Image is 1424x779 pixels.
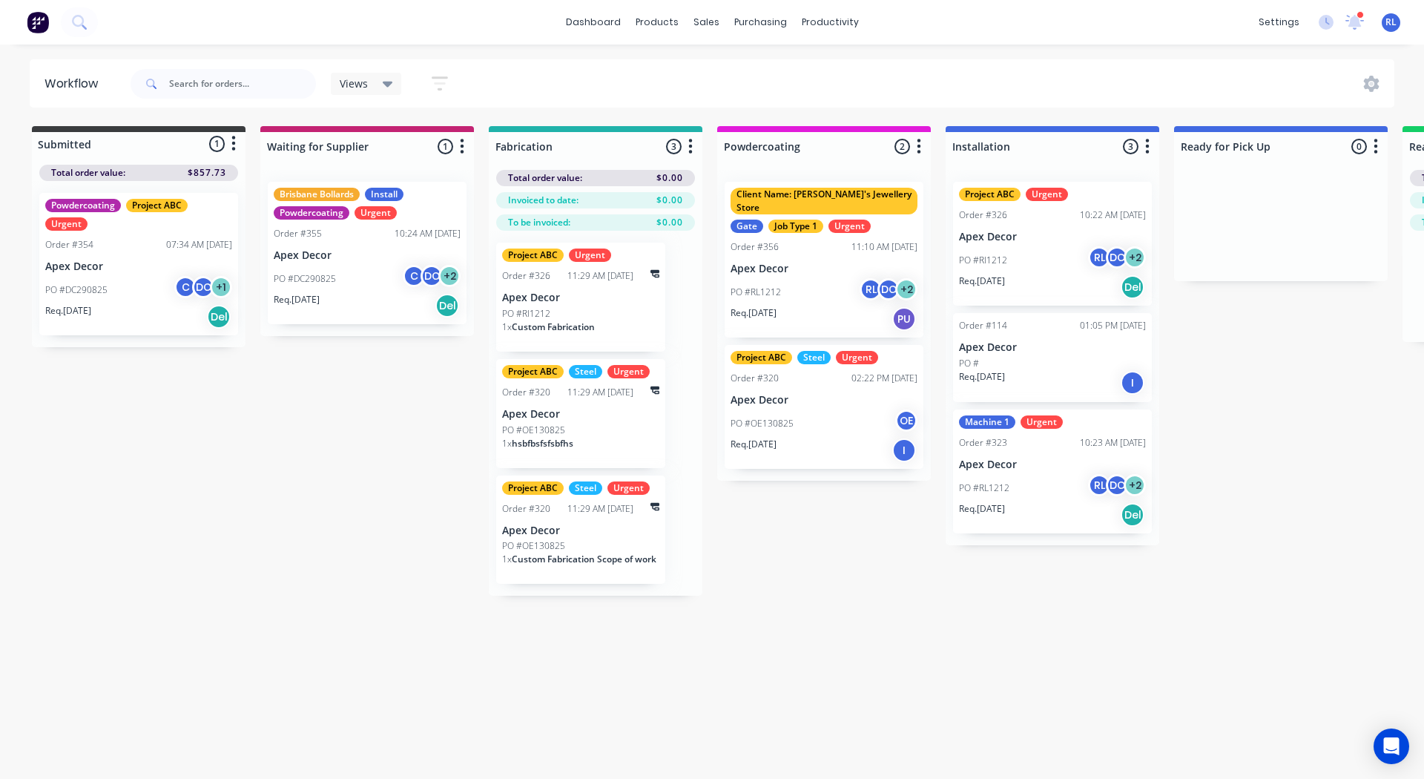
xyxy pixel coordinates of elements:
span: $0.00 [656,194,683,207]
div: I [1121,371,1144,395]
div: Order #355 [274,227,322,240]
span: $857.73 [188,166,226,180]
div: Project ABCUrgentOrder #32611:29 AM [DATE]Apex DecorPO #Rl12121xCustom Fabrication [496,243,665,352]
p: Apex Decor [731,263,917,275]
div: OE [895,410,917,432]
div: Urgent [607,365,650,378]
p: PO #OE130825 [502,424,565,437]
div: Order #320 [502,502,550,516]
div: Urgent [1026,188,1068,201]
p: PO #DC290825 [274,272,336,286]
p: Req. [DATE] [731,306,777,320]
span: Views [340,76,368,91]
input: Search for orders... [169,69,316,99]
div: Order #326 [959,208,1007,222]
span: hsbfbsfsfsbfhs [512,437,573,450]
div: Steel [569,481,602,495]
div: Project ABC [502,249,564,262]
div: Urgent [45,217,88,231]
p: Apex Decor [274,249,461,262]
div: Project ABC [502,481,564,495]
div: + 2 [1124,474,1146,496]
div: Steel [797,351,831,364]
div: Del [435,294,459,318]
div: DC [1106,246,1128,269]
p: PO # [959,357,979,370]
span: Total order value: [51,166,125,180]
div: 02:22 PM [DATE] [851,372,917,385]
a: dashboard [558,11,628,33]
div: RL [1088,474,1110,496]
p: Apex Decor [502,292,659,304]
div: 11:29 AM [DATE] [567,269,633,283]
span: $0.00 [656,171,683,185]
div: Machine 1UrgentOrder #32310:23 AM [DATE]Apex DecorPO #RL1212RLDC+2Req.[DATE]Del [953,410,1152,533]
div: Install [365,188,403,201]
div: Order #320 [502,386,550,399]
div: Machine 1 [959,415,1015,429]
div: RL [1088,246,1110,269]
div: Project ABC [731,351,792,364]
div: 11:29 AM [DATE] [567,386,633,399]
div: 10:24 AM [DATE] [395,227,461,240]
div: Order #114 [959,319,1007,332]
div: DC [1106,474,1128,496]
p: PO #Rl1212 [959,254,1007,267]
p: Req. [DATE] [959,502,1005,516]
div: PowdercoatingProject ABCUrgentOrder #35407:34 AM [DATE]Apex DecorPO #DC290825CDC+1Req.[DATE]Del [39,193,238,335]
p: Req. [DATE] [959,370,1005,384]
div: + 2 [895,278,917,300]
p: PO #OE130825 [502,539,565,553]
div: Client Name: [PERSON_NAME]'s Jewellery StoreGateJob Type 1UrgentOrder #35611:10 AM [DATE]Apex Dec... [725,182,923,338]
div: Del [1121,275,1144,299]
div: Order #326 [502,269,550,283]
div: Urgent [828,220,871,233]
div: settings [1251,11,1307,33]
div: Urgent [569,249,611,262]
div: 10:22 AM [DATE] [1080,208,1146,222]
div: Urgent [1021,415,1063,429]
div: Project ABCSteelUrgentOrder #32011:29 AM [DATE]Apex DecorPO #OE1308251xhsbfbsfsfsbfhs [496,359,665,468]
p: Apex Decor [45,260,232,273]
div: Powdercoating [45,199,121,212]
p: Apex Decor [959,231,1146,243]
div: Urgent [607,481,650,495]
div: 11:10 AM [DATE] [851,240,917,254]
div: purchasing [727,11,794,33]
div: 07:34 AM [DATE] [166,238,232,252]
div: Urgent [836,351,878,364]
div: + 1 [210,276,232,298]
div: Project ABCSteelUrgentOrder #32002:22 PM [DATE]Apex DecorPO #OE130825OEReq.[DATE]I [725,345,923,469]
div: 11:29 AM [DATE] [567,502,633,516]
div: Steel [569,365,602,378]
span: Custom Fabrication [512,321,595,333]
div: Urgent [355,206,397,220]
span: $0.00 [656,216,683,229]
div: Powdercoating [274,206,349,220]
div: productivity [794,11,866,33]
div: Project ABCUrgentOrder #32610:22 AM [DATE]Apex DecorPO #Rl1212RLDC+2Req.[DATE]Del [953,182,1152,306]
div: products [628,11,686,33]
img: Factory [27,11,49,33]
p: PO #OE130825 [731,417,794,430]
div: DC [877,278,900,300]
div: DC [421,265,443,287]
div: PU [892,307,916,331]
p: PO #DC290825 [45,283,108,297]
p: PO #RL1212 [959,481,1009,495]
div: RL [860,278,882,300]
span: RL [1385,16,1397,29]
div: Open Intercom Messenger [1374,729,1409,764]
div: + 2 [438,265,461,287]
div: I [892,438,916,462]
div: sales [686,11,727,33]
span: 1 x [502,321,512,333]
div: Order #356 [731,240,779,254]
p: PO #RL1212 [731,286,781,299]
p: Apex Decor [502,525,659,537]
div: Job Type 1 [768,220,823,233]
span: Custom Fabrication Scope of work [512,553,656,565]
div: Project ABC [502,365,564,378]
div: Del [207,305,231,329]
div: Project ABC [959,188,1021,201]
